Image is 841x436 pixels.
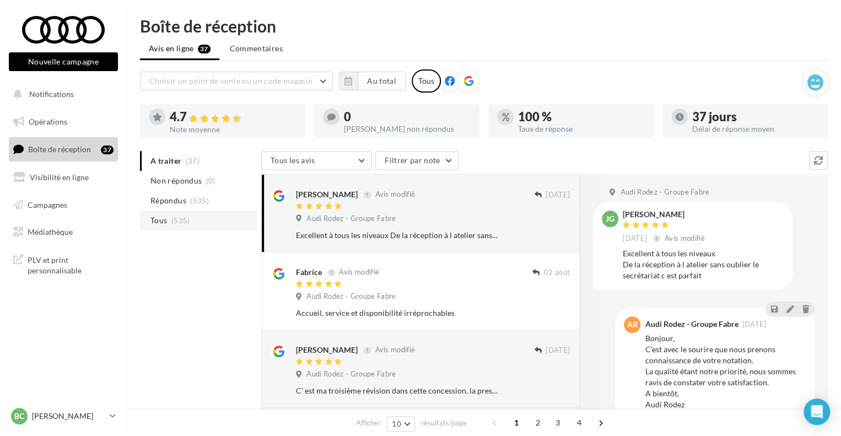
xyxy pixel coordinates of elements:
button: Au total [339,72,406,90]
span: Tous les avis [271,155,315,165]
span: 3 [549,414,567,432]
button: Tous les avis [261,151,371,170]
div: Bonjour, C'est avec le sourire que nous prenons connaissance de votre notation. La qualité étant ... [645,333,806,410]
span: Répondus [150,195,186,206]
span: Notifications [29,89,74,99]
a: Médiathèque [7,220,120,244]
span: Afficher [356,418,381,428]
span: [DATE] [742,321,766,328]
div: [PERSON_NAME] non répondus [344,125,471,133]
div: Excellent à tous les niveaux De la réception à l atelier sans oublier le secrétariat c est parfait [296,230,498,241]
div: Accueil, service et disponibilité irréprochables [296,308,498,319]
span: Campagnes [28,200,67,209]
span: [DATE] [546,346,570,356]
span: Avis modifié [339,268,379,277]
span: Audi Rodez - Groupe Fabre [306,369,396,379]
span: résultats/page [421,418,467,428]
span: Avis modifié [375,190,415,199]
div: Note moyenne [170,126,296,133]
span: (0) [206,176,215,185]
button: Choisir un point de vente ou un code magasin [140,72,333,90]
div: 0 [344,111,471,123]
div: Délai de réponse moyen [692,125,819,133]
div: C' est ma troisième révision dans cette concession, la prestation et l' accueil sont toujours de ... [296,385,498,396]
a: Opérations [7,110,120,133]
span: (535) [190,196,209,205]
div: 100 % [518,111,645,123]
span: 4 [570,414,588,432]
span: BC [14,411,24,422]
button: Filtrer par note [375,151,459,170]
span: Audi Rodez - Groupe Fabre [306,214,396,224]
div: [PERSON_NAME] [296,345,358,356]
span: [DATE] [546,190,570,200]
span: Audi Rodez - Groupe Fabre [620,187,709,197]
span: PLV et print personnalisable [28,252,114,276]
div: Open Intercom Messenger [804,399,830,425]
div: [PERSON_NAME] [623,211,707,218]
a: Campagnes [7,193,120,217]
span: 2 [529,414,547,432]
a: Visibilité en ligne [7,166,120,189]
span: AR [627,319,638,330]
button: Notifications [7,83,116,106]
span: Avis modifié [665,234,705,243]
div: Boîte de réception [140,18,828,34]
div: Audi Rodez - Groupe Fabre [645,320,738,328]
span: Médiathèque [28,227,73,236]
button: Nouvelle campagne [9,52,118,71]
div: 37 jours [692,111,819,123]
div: Taux de réponse [518,125,645,133]
span: Avis modifié [375,346,415,354]
span: (535) [171,216,190,225]
p: [PERSON_NAME] [32,411,105,422]
a: BC [PERSON_NAME] [9,406,118,427]
button: 10 [387,416,415,432]
div: Tous [412,69,441,93]
a: PLV et print personnalisable [7,248,120,281]
div: Fabrice [296,267,322,278]
span: Visibilité en ligne [30,173,89,182]
span: Audi Rodez - Groupe Fabre [306,292,396,302]
span: [DATE] [623,234,647,244]
span: JG [606,213,614,224]
span: Non répondus [150,175,202,186]
span: Commentaires [230,43,283,54]
span: Choisir un point de vente ou un code magasin [149,76,312,85]
span: 1 [508,414,525,432]
div: 37 [101,146,114,154]
div: Excellent à tous les niveaux De la réception à l atelier sans oublier le secrétariat c est parfait [623,248,784,281]
span: Tous [150,215,167,226]
div: 4.7 [170,111,296,123]
span: 10 [392,419,401,428]
span: Opérations [29,117,67,126]
a: Boîte de réception37 [7,137,120,161]
span: Boîte de réception [28,144,91,154]
button: Au total [358,72,406,90]
div: [PERSON_NAME] [296,189,358,200]
span: 02 août [544,268,570,278]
